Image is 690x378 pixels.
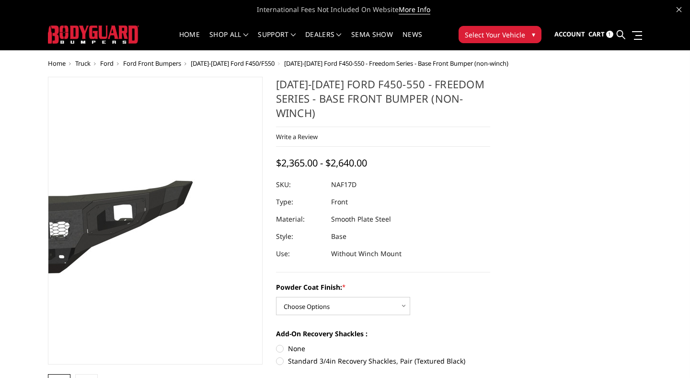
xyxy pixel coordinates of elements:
dt: Use: [276,245,324,262]
h1: [DATE]-[DATE] Ford F450-550 - Freedom Series - Base Front Bumper (non-winch) [276,77,491,127]
label: Powder Coat Finish: [276,282,491,292]
dt: Type: [276,193,324,211]
dd: Base [331,228,346,245]
label: None [276,343,491,354]
a: Account [554,22,585,47]
dd: NAF17D [331,176,356,193]
a: Write a Review [276,132,318,141]
a: Dealers [305,31,342,50]
dt: SKU: [276,176,324,193]
span: [DATE]-[DATE] Ford F450-550 - Freedom Series - Base Front Bumper (non-winch) [284,59,508,68]
a: Ford [100,59,114,68]
span: Cart [588,30,605,38]
span: Account [554,30,585,38]
a: News [402,31,422,50]
span: ▾ [532,29,535,39]
a: Truck [75,59,91,68]
a: Home [179,31,200,50]
a: [DATE]-[DATE] Ford F450/F550 [191,59,275,68]
dd: Front [331,193,348,211]
label: Add-On Recovery Shackles : [276,329,491,339]
dt: Material: [276,211,324,228]
a: Support [258,31,296,50]
a: Ford Front Bumpers [123,59,181,68]
button: Select Your Vehicle [459,26,541,43]
label: Standard 3/4in Recovery Shackles, Pair (Textured Black) [276,356,491,366]
span: Select Your Vehicle [465,30,525,40]
a: More Info [399,5,430,14]
iframe: Chat Widget [642,332,690,378]
a: SEMA Show [351,31,393,50]
dt: Style: [276,228,324,245]
a: Cart 1 [588,22,613,47]
span: $2,365.00 - $2,640.00 [276,156,367,169]
a: 2017-2022 Ford F450-550 - Freedom Series - Base Front Bumper (non-winch) [48,77,263,365]
img: BODYGUARD BUMPERS [48,25,139,43]
span: 1 [606,31,613,38]
dd: Smooth Plate Steel [331,211,391,228]
dd: Without Winch Mount [331,245,402,262]
a: shop all [209,31,248,50]
a: Home [48,59,66,68]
